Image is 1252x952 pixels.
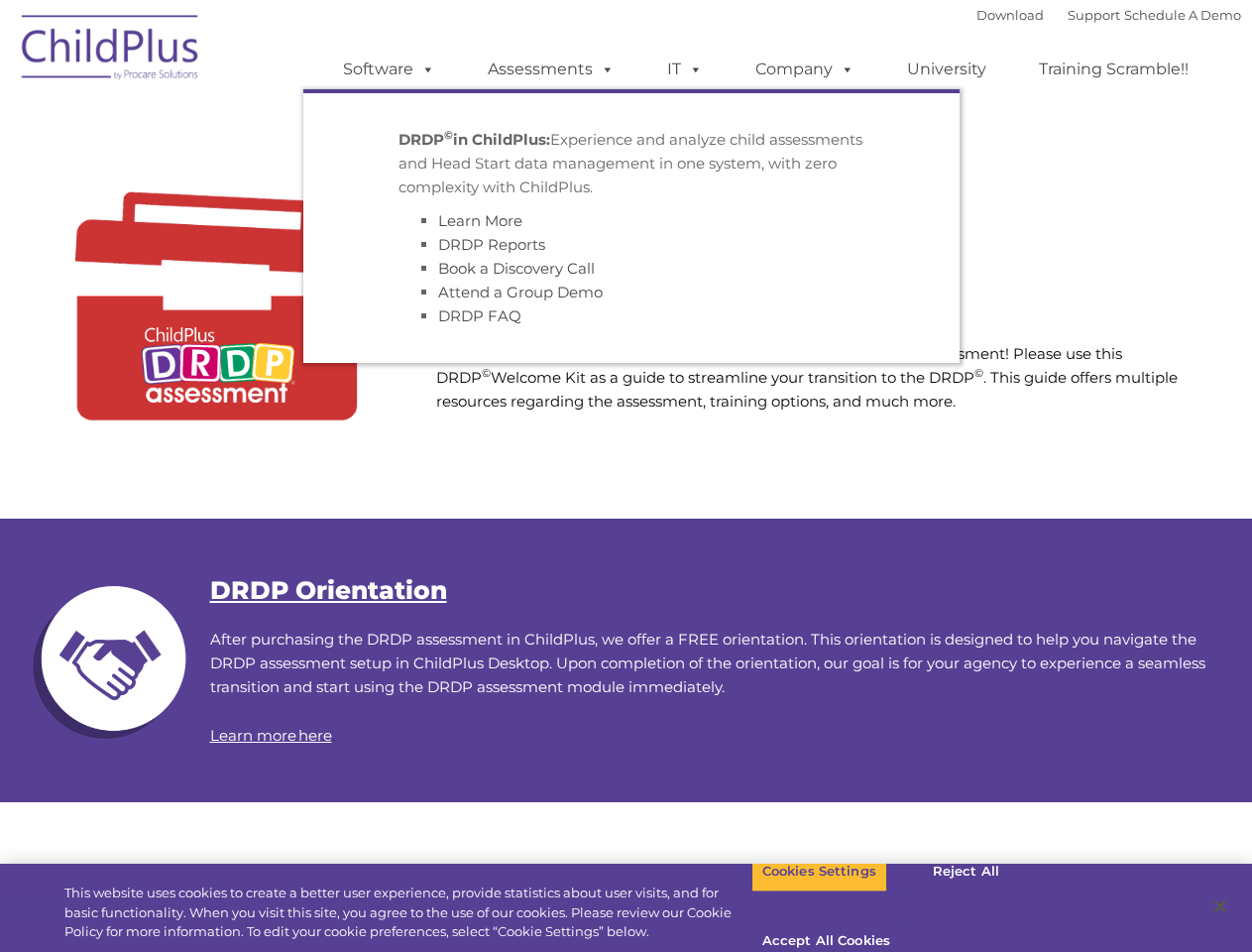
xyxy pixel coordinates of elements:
a: DRDP Reports [438,235,545,254]
p: . [27,724,1226,748]
div: This website uses cookies to create a better user experience, provide statistics about user visit... [64,884,751,942]
a: Learn more here [210,726,332,745]
a: Learn More [438,211,522,230]
a: Company [736,50,874,89]
a: DRDP Orientation [210,575,447,605]
a: Software [323,50,455,89]
a: Schedule A Demo [1124,7,1241,23]
img: ChildPlus by Procare Solutions [12,1,210,100]
strong: DRDP [341,863,450,905]
a: IT [647,50,723,89]
a: University [887,50,1006,89]
a: Support [1068,7,1120,23]
a: Download [976,7,1044,23]
a: Attend a Group Demo [438,283,603,301]
sup: © [482,366,491,380]
sup: © [444,128,453,142]
a: Book a Discovery Call [438,259,595,278]
button: Cookies Settings [751,851,887,892]
sup: © [450,859,470,891]
font: | [976,7,1241,23]
button: Close [1198,885,1242,928]
span: Thank you for choosing the DRDP in ChildPlus as your new child assessment! Please use this DRDP W... [436,344,1178,411]
p: Experience and analyze child assessments and Head Start data management in one system, with zero ... [398,128,864,199]
img: DRDP-Tool-Kit2.gif [27,104,406,484]
sup: © [974,366,983,380]
a: Training Scramble!! [1019,50,1208,89]
a: DRDP FAQ [438,306,521,325]
button: Reject All [904,851,1028,892]
p: After purchasing the DRDP assessment in ChildPlus, we offer a FREE orientation. This orientation ... [27,628,1226,699]
strong: Views [470,863,580,905]
a: Assessments [468,50,634,89]
strong: DRDP in ChildPlus: [398,130,550,149]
